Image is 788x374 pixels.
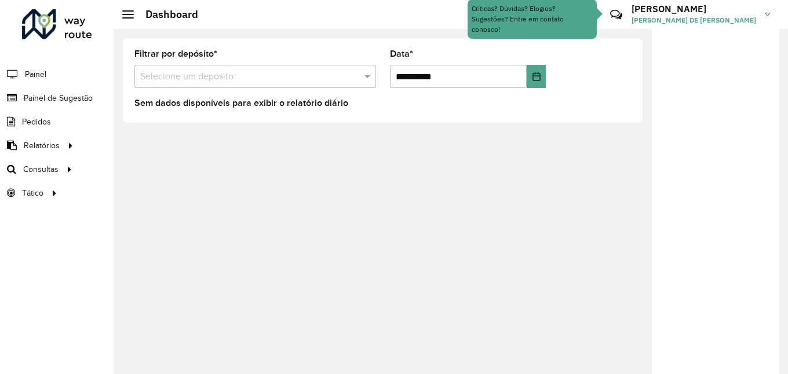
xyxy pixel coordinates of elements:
button: Choose Date [527,65,546,88]
label: Data [390,47,413,61]
label: Filtrar por depósito [134,47,217,61]
div: Críticas? Dúvidas? Elogios? Sugestões? Entre em contato conosco! [472,3,593,35]
span: Consultas [23,163,59,175]
span: Painel de Sugestão [24,92,93,104]
h3: [PERSON_NAME] [632,3,756,14]
a: Contato Rápido [604,2,629,27]
span: Pedidos [22,116,51,128]
span: Tático [22,187,43,199]
span: Relatórios [24,140,60,152]
span: Painel [25,68,46,80]
span: [PERSON_NAME] DE [PERSON_NAME] [632,15,756,25]
h2: Dashboard [134,8,198,21]
label: Sem dados disponíveis para exibir o relatório diário [134,96,348,110]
